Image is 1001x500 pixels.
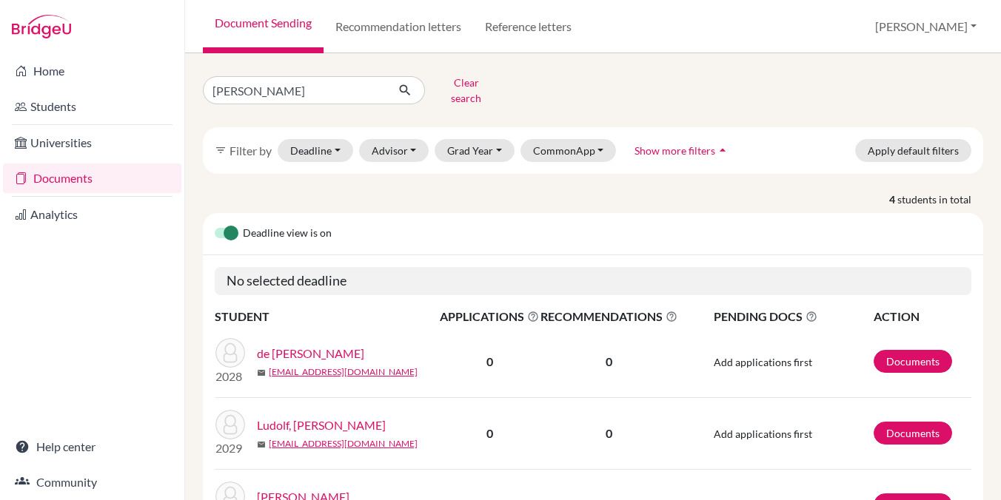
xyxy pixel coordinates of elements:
button: Advisor [359,139,429,162]
button: Grad Year [435,139,515,162]
a: Home [3,56,181,86]
a: Community [3,467,181,497]
span: Add applications first [714,356,812,368]
span: APPLICATIONS [440,308,539,325]
h5: No selected deadline [215,267,971,295]
button: CommonApp [520,139,617,162]
span: students in total [897,192,983,207]
span: RECOMMENDATIONS [540,308,677,325]
b: 0 [486,426,493,440]
span: Deadline view is on [243,225,332,243]
button: Show more filtersarrow_drop_up [622,139,743,162]
a: Documents [874,422,952,445]
th: STUDENT [215,307,439,326]
a: [EMAIL_ADDRESS][DOMAIN_NAME] [269,437,418,450]
a: Universities [3,128,181,158]
a: Documents [3,163,181,193]
p: 0 [540,353,677,371]
a: Analytics [3,200,181,229]
span: mail [257,368,266,377]
span: mail [257,440,266,449]
th: ACTION [873,307,971,326]
button: Deadline [278,139,353,162]
img: de Briey, Sophie [215,338,245,368]
input: Find student by name... [203,76,386,104]
button: Clear search [425,71,507,109]
span: Show more filters [635,144,715,157]
button: [PERSON_NAME] [868,13,983,41]
b: 0 [486,354,493,368]
a: de [PERSON_NAME] [257,345,364,362]
i: arrow_drop_up [715,143,730,158]
p: 2028 [215,368,245,385]
a: Help center [3,432,181,462]
p: 2029 [215,439,245,457]
span: PENDING DOCS [714,308,872,325]
img: Ludolf, Liv-Emilie Sophie [215,410,245,439]
a: Students [3,92,181,121]
a: Documents [874,350,952,373]
span: Add applications first [714,428,812,440]
span: Filter by [230,143,272,158]
a: [EMAIL_ADDRESS][DOMAIN_NAME] [269,365,418,379]
p: 0 [540,425,677,442]
i: filter_list [215,144,227,156]
img: Bridge-U [12,15,71,38]
button: Apply default filters [855,139,971,162]
strong: 4 [889,192,897,207]
a: Ludolf, [PERSON_NAME] [257,416,386,434]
